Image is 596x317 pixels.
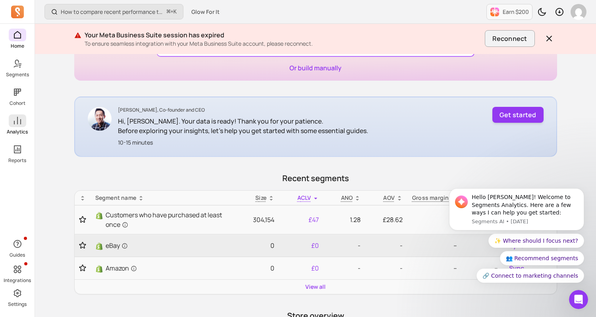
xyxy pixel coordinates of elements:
[167,8,177,16] span: +
[486,4,532,20] button: Earn $200
[240,263,274,273] p: 0
[8,157,26,164] p: Reports
[106,241,128,250] span: eBay
[9,236,26,260] button: Guides
[284,241,319,250] p: £0
[106,263,137,273] span: Amazon
[79,216,86,224] button: Toggle favorite
[7,129,28,135] p: Analytics
[85,30,482,40] p: Your Meta Business Suite session has expired
[255,194,266,201] span: Size
[284,263,319,273] p: £0
[341,194,353,201] span: ANO
[10,100,25,106] p: Cohort
[118,139,368,147] p: 10-15 minutes
[191,8,220,16] span: Glow For It
[240,215,274,224] p: 304,154
[297,194,311,201] span: ACLV
[503,8,529,16] p: Earn $200
[370,263,403,273] p: -
[571,4,586,20] img: avatar
[85,40,482,48] p: To ensure seamless integration with your Meta Business Suite account, please reconnect.
[328,263,361,273] p: -
[166,7,171,17] kbd: ⌘
[485,30,534,47] button: Reconnect
[328,215,361,224] p: 1.28
[569,290,588,309] iframe: Intercom live chat
[4,277,31,284] p: Integrations
[118,116,368,126] p: Hi, [PERSON_NAME]. Your data is ready! Thank you for your patience.
[289,64,341,72] a: Or build manually
[10,252,25,258] p: Guides
[79,242,86,249] button: Toggle favorite
[492,107,544,123] button: Get started
[118,107,368,113] p: [PERSON_NAME], Co-founder and CEO
[95,242,103,250] img: Shopify
[412,241,457,250] p: --
[284,215,319,224] p: £47
[8,301,27,307] p: Settings
[95,241,230,250] a: ShopifyeBay
[6,72,29,78] p: Segments
[174,9,177,15] kbd: K
[118,126,368,135] p: Before exploring your insights, let's help you get started with some essential guides.
[534,4,550,20] button: Toggle dark mode
[437,179,596,313] iframe: Intercom notifications message
[106,210,230,229] span: Customers who have purchased at least once
[370,241,403,250] p: -
[305,283,326,291] a: View all
[240,241,274,250] p: 0
[383,194,395,202] p: AOV
[328,241,361,250] p: -
[95,265,103,273] img: Shopify
[95,263,230,273] a: ShopifyAmazon
[95,212,103,220] img: Shopify
[412,263,457,273] p: --
[74,173,557,184] p: Recent segments
[412,194,449,202] p: Gross margin
[95,194,230,202] div: Segment name
[370,215,403,224] p: £28.62
[11,43,24,49] p: Home
[187,5,224,19] button: Glow For It
[412,215,457,224] p: --
[79,264,86,272] button: Toggle favorite
[61,8,164,16] p: How to compare recent performance to last year or last month?
[88,107,112,131] img: John Chao CEO
[44,4,183,19] button: How to compare recent performance to last year or last month?⌘+K
[95,210,230,229] a: ShopifyCustomers who have purchased at least once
